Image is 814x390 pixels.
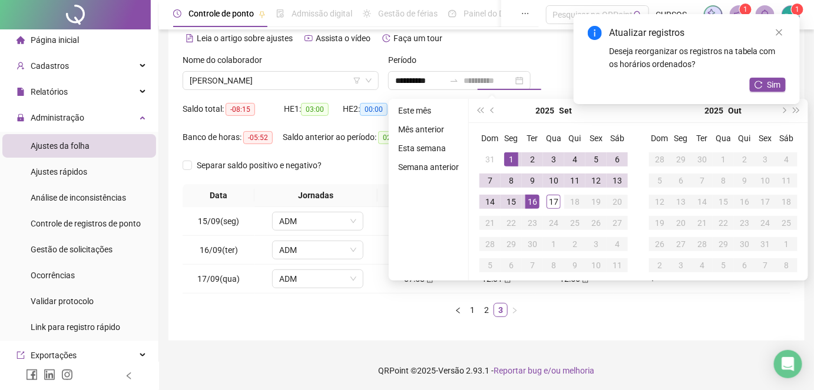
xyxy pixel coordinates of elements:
td: 2025-09-25 [564,212,585,234]
td: 2025-10-09 [734,170,755,191]
span: home [16,36,25,44]
span: Validar protocolo [31,296,94,306]
span: linkedin [44,369,55,381]
div: 30 [525,237,540,251]
span: ellipsis [521,9,530,18]
div: 6 [504,258,518,272]
span: filter [353,77,360,84]
td: 2025-10-22 [713,212,734,234]
td: 2025-10-28 [691,234,713,255]
span: Ajustes rápidos [31,167,87,176]
div: 31 [759,237,773,251]
td: 2025-09-14 [479,191,501,212]
div: 18 [780,195,794,209]
span: 1 [795,5,799,14]
td: 2025-11-01 [776,234,798,255]
td: 2025-09-26 [585,212,607,234]
span: left [455,307,462,314]
div: 28 [483,237,497,251]
button: right [508,303,522,317]
span: swap-right [449,76,459,85]
div: 24 [759,216,773,230]
div: 9 [525,174,540,188]
div: 28 [695,237,709,251]
span: Admissão digital [292,9,352,18]
div: 3 [547,152,561,166]
div: 6 [610,152,624,166]
div: 25 [780,216,794,230]
span: -05:52 [243,131,273,144]
span: Gestão de solicitações [31,245,112,254]
span: 02:23 [378,131,406,144]
td: 2025-10-01 [543,234,564,255]
div: 4 [568,152,582,166]
td: 2025-10-01 [713,149,734,170]
td: 2025-10-04 [776,149,798,170]
span: export [16,351,25,359]
td: 2025-09-11 [564,170,585,191]
div: 20 [610,195,624,209]
span: Administração [31,113,84,122]
sup: Atualize o seu contato no menu Meus Dados [792,4,803,15]
span: down [350,246,357,254]
span: 03:00 [301,103,329,116]
td: 2025-10-02 [734,149,755,170]
td: 2025-10-03 [755,149,776,170]
span: Reportar bug e/ou melhoria [494,366,595,375]
td: 2025-10-08 [713,170,734,191]
div: 16 [737,195,752,209]
td: 2025-10-05 [479,255,501,276]
span: file-done [276,9,284,18]
th: Sáb [776,128,798,149]
li: Página anterior [451,303,465,317]
td: 2025-11-06 [734,255,755,276]
th: Qua [713,128,734,149]
div: 14 [483,195,497,209]
div: 10 [589,258,603,272]
div: 15 [504,195,518,209]
li: 3 [494,303,508,317]
td: 2025-10-16 [734,191,755,212]
a: Close [773,26,786,39]
td: 2025-10-14 [691,191,713,212]
span: Painel do DP [464,9,509,18]
td: 2025-09-02 [522,149,543,170]
td: 2025-08-31 [479,149,501,170]
th: Jornadas [254,184,378,207]
td: 2025-10-13 [670,191,691,212]
div: 4 [610,237,624,251]
div: 1 [504,152,518,166]
td: 2025-09-18 [564,191,585,212]
div: 27 [674,237,688,251]
div: 8 [547,258,561,272]
td: 2025-11-05 [713,255,734,276]
div: 5 [716,258,730,272]
th: Qui [734,128,755,149]
td: 2025-09-28 [649,149,670,170]
span: down [350,275,357,282]
div: 7 [525,258,540,272]
td: 2025-09-29 [670,149,691,170]
th: Dom [479,128,501,149]
th: Ter [522,128,543,149]
td: 2025-09-24 [543,212,564,234]
span: Controle de ponto [188,9,254,18]
div: 2 [525,152,540,166]
div: 3 [759,152,773,166]
div: 10 [547,174,561,188]
td: 2025-10-12 [649,191,670,212]
div: 5 [483,258,497,272]
span: bell [760,9,770,20]
div: 3 [674,258,688,272]
div: 7 [759,258,773,272]
div: 2 [568,237,582,251]
td: 2025-10-15 [713,191,734,212]
img: sparkle-icon.fc2bf0ac1784a2077858766a79e2daf3.svg [707,8,720,21]
div: 11 [610,258,624,272]
li: 1 [465,303,479,317]
span: -08:15 [226,103,255,116]
div: 2 [737,152,752,166]
div: 11 [780,174,794,188]
div: 23 [525,216,540,230]
span: file [16,88,25,96]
